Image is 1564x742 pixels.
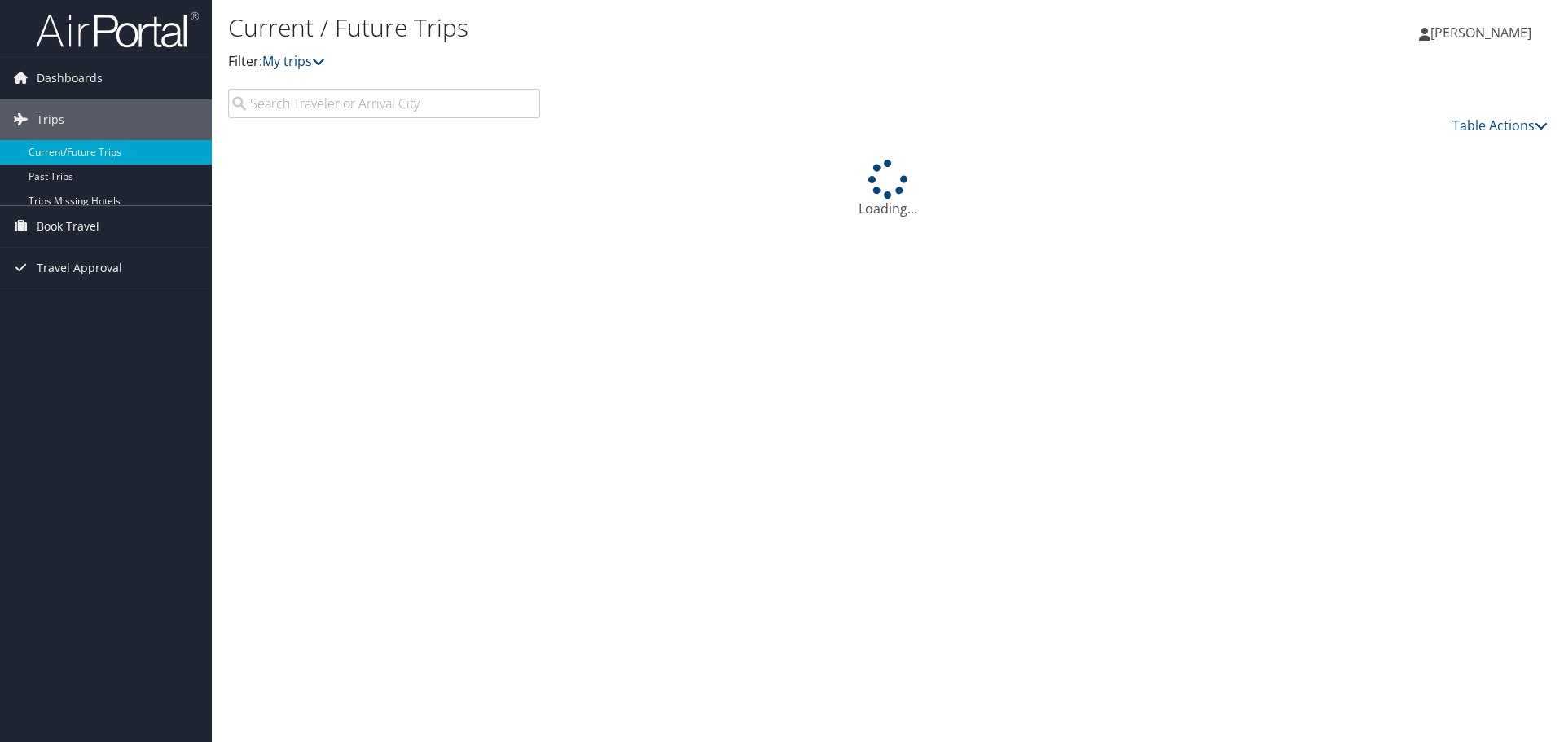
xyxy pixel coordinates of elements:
span: [PERSON_NAME] [1430,24,1531,42]
a: My trips [262,52,325,70]
span: Trips [37,99,64,140]
h1: Current / Future Trips [228,11,1108,45]
a: [PERSON_NAME] [1419,8,1548,57]
img: airportal-logo.png [36,11,199,49]
p: Filter: [228,51,1108,72]
input: Search Traveler or Arrival City [228,89,540,118]
span: Dashboards [37,58,103,99]
div: Loading... [228,160,1548,218]
span: Travel Approval [37,248,122,288]
span: Book Travel [37,206,99,247]
a: Table Actions [1452,116,1548,134]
